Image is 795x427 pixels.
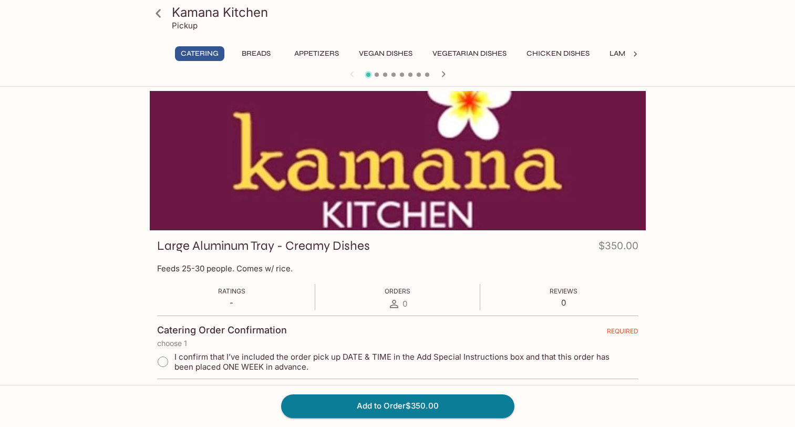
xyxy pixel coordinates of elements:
[172,4,642,21] h3: Kamana Kitchen
[385,287,410,295] span: Orders
[402,299,407,309] span: 0
[218,298,245,308] p: -
[598,238,638,258] h4: $350.00
[604,46,664,61] button: Lamb Dishes
[550,298,577,308] p: 0
[174,352,630,372] span: I confirm that I’ve included the order pick up DATE & TIME in the Add Special Instructions box an...
[157,263,638,273] p: Feeds 25-30 people. Comes w/ rice.
[218,287,245,295] span: Ratings
[550,287,577,295] span: Reviews
[157,339,638,348] p: choose 1
[521,46,595,61] button: Chicken Dishes
[607,327,638,339] span: REQUIRED
[172,21,198,30] p: Pickup
[281,394,514,418] button: Add to Order$350.00
[157,238,370,254] h3: Large Aluminum Tray - Creamy Dishes
[157,324,287,336] h4: Catering Order Confirmation
[175,46,224,61] button: Catering
[233,46,280,61] button: Breads
[353,46,418,61] button: Vegan Dishes
[288,46,345,61] button: Appetizers
[427,46,512,61] button: Vegetarian Dishes
[150,91,646,230] div: Large Aluminum Tray - Creamy Dishes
